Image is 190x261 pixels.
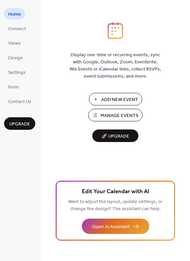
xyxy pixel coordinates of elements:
[8,40,21,47] span: Views
[70,52,161,80] span: Display one-time or recurring events, sync with Google, Outlook, Zoom, Eventbrite, Wix Events or ...
[8,69,26,76] span: Settings
[89,93,142,105] button: Add New Event
[82,219,149,234] button: Open AI Assistant
[96,132,134,141] span: 🚀 Upgrade
[4,117,35,130] button: Upgrade
[4,23,30,34] a: Connect
[9,121,30,128] span: Upgrade
[101,96,138,103] span: Add New Event
[8,25,26,33] span: Connect
[4,66,30,78] a: Settings
[108,22,123,39] img: logo_icon.svg
[8,84,19,91] span: Form
[88,109,142,121] button: Manage Events
[68,197,163,214] span: Want to adjust the layout, update settings, or change the design? The assistant can help.
[8,11,21,18] span: Home
[8,98,31,105] span: Contact Us
[92,223,130,230] span: Open AI Assistant
[82,187,149,197] span: Edit Your Calendar with AI
[4,37,25,48] a: Views
[4,52,27,63] a: Design
[4,96,35,107] a: Contact Us
[8,55,23,62] span: Design
[92,129,138,142] button: 🚀 Upgrade
[100,112,138,119] span: Manage Events
[4,81,23,92] a: Form
[4,8,25,19] a: Home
